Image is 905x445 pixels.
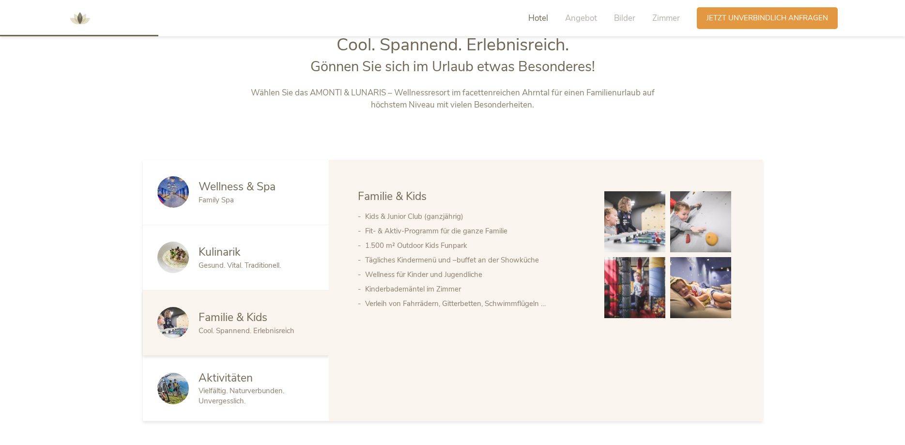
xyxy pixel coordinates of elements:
span: Familie & Kids [199,310,267,325]
span: Vielfältig. Naturverbunden. Unvergesslich. [199,386,284,406]
span: Wellness & Spa [199,179,276,194]
span: Angebot [565,13,597,24]
span: Kulinarik [199,245,241,260]
span: Jetzt unverbindlich anfragen [706,13,828,23]
li: Kinderbademäntel im Zimmer [365,282,585,296]
span: Gönnen Sie sich im Urlaub etwas Besonderes! [310,57,595,76]
span: Bilder [614,13,635,24]
li: Wellness für Kinder und Jugendliche [365,267,585,282]
span: Familie & Kids [358,189,427,204]
span: Zimmer [652,13,680,24]
p: Wählen Sie das AMONTI & LUNARIS – Wellnessresort im facettenreichen Ahrntal für einen Familienurl... [250,87,655,111]
li: Kids & Junior Club (ganzjährig) [365,209,585,224]
span: Cool. Spannend. Erlebnisreich. [337,33,569,57]
li: Fit- & Aktiv-Programm für die ganze Familie [365,224,585,238]
span: Cool. Spannend. Erlebnisreich [199,326,294,336]
span: Aktivitäten [199,370,253,385]
img: AMONTI & LUNARIS Wellnessresort [65,4,94,33]
span: Gesund. Vital. Traditionell. [199,261,281,270]
span: Hotel [528,13,548,24]
li: 1.500 m² Outdoor Kids Funpark [365,238,585,253]
a: AMONTI & LUNARIS Wellnessresort [65,15,94,21]
li: Verleih von Fahrrädern, Gitterbetten, Schwimmflügeln … [365,296,585,311]
li: Tägliches Kindermenü und –buffet an der Showküche [365,253,585,267]
span: Family Spa [199,195,234,205]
